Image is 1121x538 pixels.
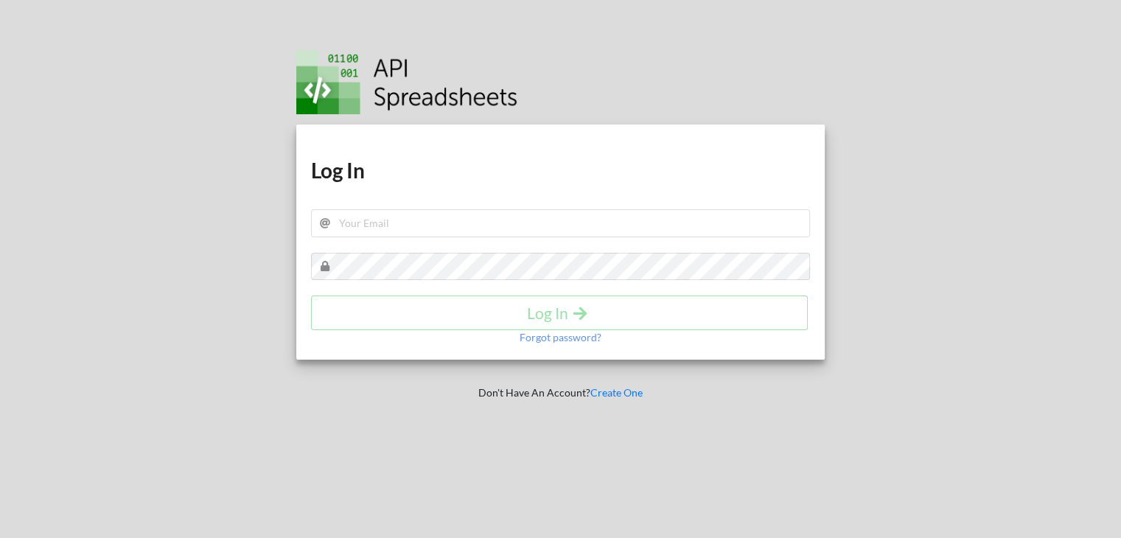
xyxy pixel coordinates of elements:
img: Logo.png [296,50,517,114]
p: Forgot password? [520,330,601,345]
h1: Log In [311,157,811,184]
input: Your Email [311,209,811,237]
p: Don't Have An Account? [286,385,836,400]
a: Create One [590,386,643,399]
